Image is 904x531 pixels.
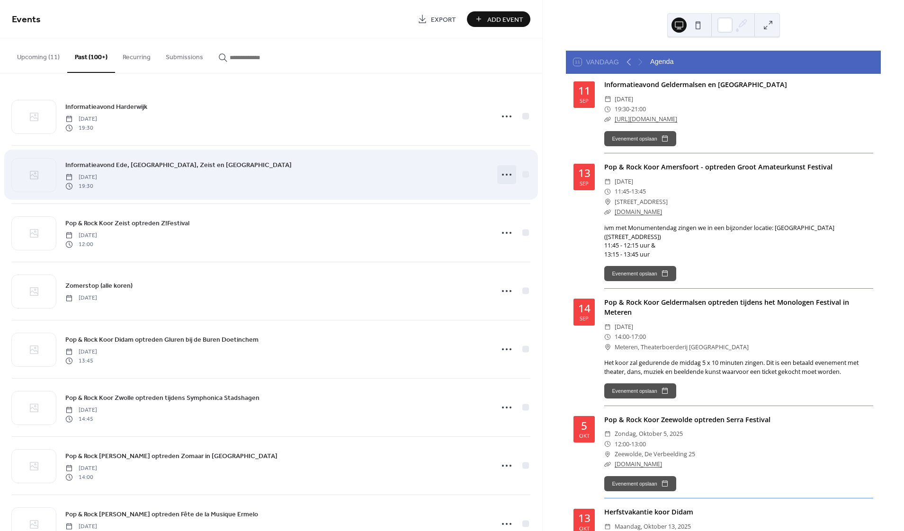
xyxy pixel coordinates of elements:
[65,218,189,229] a: Pop & Rock Koor Zeist optreden Z!Festival
[65,219,189,229] span: Pop & Rock Koor Zeist optreden Z!Festival
[578,303,591,314] div: 14
[631,186,646,196] span: 13:45
[604,449,611,459] div: ​
[615,186,629,196] span: 11:45
[604,224,873,260] div: ivm met Monumentendag zingen we in een bijzonder locatie: [GEOGRAPHIC_DATA] ([STREET_ADDRESS]) 11...
[604,429,611,439] div: ​
[604,507,873,517] div: Herfstvakantie koor Didam
[65,240,97,248] span: 12:00
[615,342,749,352] span: Meteren, Theaterboerderij [GEOGRAPHIC_DATA]
[615,104,629,114] span: 19:30
[615,208,662,216] a: [DOMAIN_NAME]
[615,332,629,342] span: 14:00
[581,421,587,432] div: 5
[65,102,147,112] span: Informatieavond Harderwijk
[65,356,97,365] span: 13:45
[431,15,456,25] span: Export
[580,98,589,103] div: sep
[65,509,258,520] a: Pop & Rock [PERSON_NAME] optreden Fête de la Musique Ermelo
[629,332,631,342] span: -
[604,342,611,352] div: ​
[65,522,97,531] span: [DATE]
[604,131,676,146] button: Evenement opslaan
[65,392,260,403] a: Pop & Rock Koor Zwolle optreden tijdens Symphonica Stadshagen
[158,38,211,72] button: Submissions
[604,476,676,491] button: Evenement opslaan
[615,94,633,104] span: [DATE]
[615,439,629,449] span: 12:00
[604,186,611,196] div: ​
[604,359,873,377] div: Het koor zal gedurende de middag 5 x 10 minuten zingen. Dit is een betaald evenement met theater,...
[604,415,770,424] a: Pop & Rock Koor Zeewolde optreden Serra Festival
[65,335,259,345] span: Pop & Rock Koor Didam optreden Gluren bij de Buren Doetinchem
[580,316,589,321] div: sep
[604,207,611,217] div: ​
[604,297,873,318] div: Pop & Rock Koor Geldermalsen optreden tijdens het Monologen Festival in Meteren
[604,197,611,207] div: ​
[65,101,147,112] a: Informatieavond Harderwijk
[604,332,611,342] div: ​
[604,104,611,114] div: ​
[629,186,631,196] span: -
[65,348,97,356] span: [DATE]
[631,439,646,449] span: 13:00
[65,280,133,291] a: Zomerstop (alle koren)
[467,11,530,27] button: Add Event
[65,393,260,403] span: Pop & Rock Koor Zwolle optreden tijdens Symphonica Stadshagen
[604,114,611,124] div: ​
[65,473,97,481] span: 14:00
[65,451,277,461] span: Pop & Rock [PERSON_NAME] optreden Zomaar in [GEOGRAPHIC_DATA]
[650,57,674,67] div: Agenda
[604,80,787,89] a: Informatieavond Geldermalsen en [GEOGRAPHIC_DATA]
[65,281,133,291] span: Zomerstop (alle koren)
[604,459,611,469] div: ​
[615,449,695,459] span: Zeewolde, De Verbeelding 25
[65,406,97,415] span: [DATE]
[65,231,97,240] span: [DATE]
[67,38,115,73] button: Past (100+)
[629,104,631,114] span: -
[115,38,158,72] button: Recurring
[65,182,97,190] span: 19:30
[579,526,590,531] div: okt
[12,10,41,29] span: Events
[580,181,589,186] div: sep
[604,266,676,281] button: Evenement opslaan
[629,439,631,449] span: -
[65,160,292,170] span: Informatieavond Ede, [GEOGRAPHIC_DATA], Zeist en [GEOGRAPHIC_DATA]
[65,115,97,124] span: [DATE]
[411,11,463,27] a: Export
[578,168,591,179] div: 13
[604,322,611,332] div: ​
[604,162,832,171] a: Pop & Rock Koor Amersfoort - optreden Groot Amateurkunst Festival
[615,177,633,186] span: [DATE]
[578,513,591,524] div: 13
[631,104,646,114] span: 21:00
[615,429,683,439] span: zondag, oktober 5, 2025
[615,460,662,468] a: [DOMAIN_NAME]
[65,124,97,132] span: 19:30
[615,322,633,332] span: [DATE]
[65,334,259,345] a: Pop & Rock Koor Didam optreden Gluren bij de Buren Doetinchem
[65,451,277,461] a: Pop & Rock [PERSON_NAME] optreden Zomaar in [GEOGRAPHIC_DATA]
[65,464,97,473] span: [DATE]
[578,86,591,97] div: 11
[615,115,677,123] a: [URL][DOMAIN_NAME]
[65,173,97,182] span: [DATE]
[65,294,97,302] span: [DATE]
[65,415,97,423] span: 14:45
[604,383,676,398] button: Evenement opslaan
[604,439,611,449] div: ​
[579,433,590,438] div: okt
[9,38,67,72] button: Upcoming (11)
[65,159,292,170] a: Informatieavond Ede, [GEOGRAPHIC_DATA], Zeist en [GEOGRAPHIC_DATA]
[631,332,646,342] span: 17:00
[604,94,611,104] div: ​
[487,15,523,25] span: Add Event
[604,177,611,186] div: ​
[615,197,668,207] span: [STREET_ADDRESS]
[65,510,258,520] span: Pop & Rock [PERSON_NAME] optreden Fête de la Musique Ermelo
